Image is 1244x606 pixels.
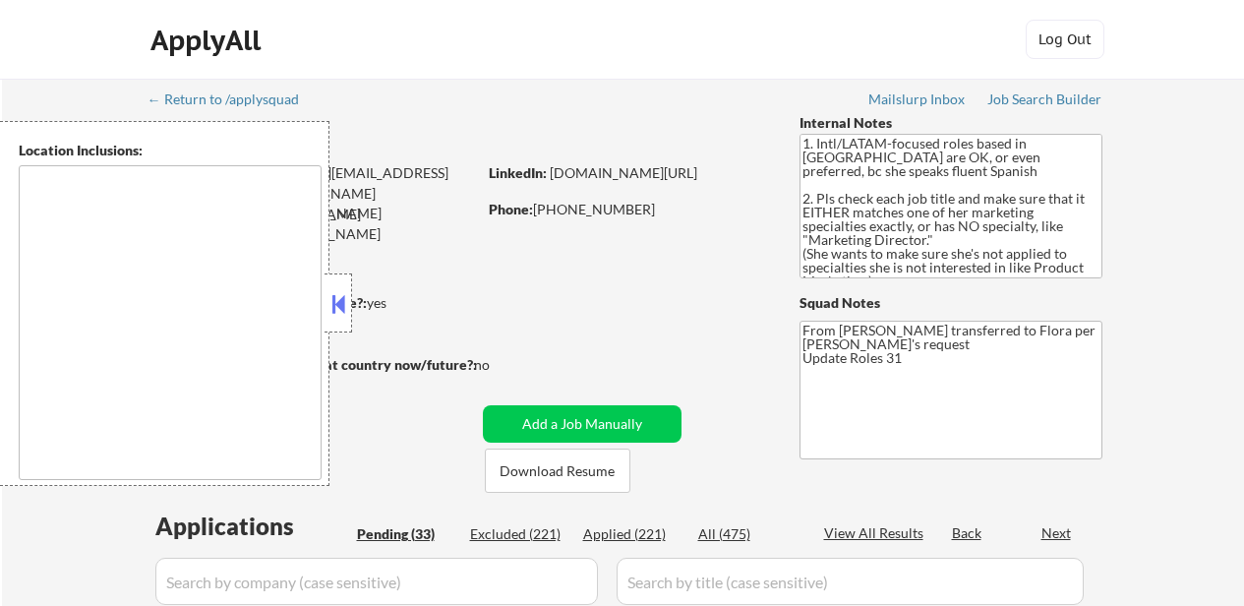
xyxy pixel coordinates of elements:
div: View All Results [824,523,929,543]
div: Job Search Builder [987,92,1102,106]
strong: LinkedIn: [489,164,547,181]
strong: Phone: [489,201,533,217]
div: Squad Notes [800,293,1102,313]
div: [PHONE_NUMBER] [489,200,767,219]
div: Applied (221) [583,524,681,544]
button: Log Out [1026,20,1104,59]
div: Next [1041,523,1073,543]
div: Mailslurp Inbox [868,92,967,106]
div: ← Return to /applysquad [148,92,318,106]
div: Excluded (221) [470,524,568,544]
a: Mailslurp Inbox [868,91,967,111]
button: Add a Job Manually [483,405,681,443]
div: Back [952,523,983,543]
div: ApplyAll [150,24,267,57]
input: Search by company (case sensitive) [155,558,598,605]
div: Pending (33) [357,524,455,544]
a: ← Return to /applysquad [148,91,318,111]
input: Search by title (case sensitive) [617,558,1084,605]
a: [DOMAIN_NAME][URL] [550,164,697,181]
div: All (475) [698,524,797,544]
button: Download Resume [485,449,630,493]
div: Internal Notes [800,113,1102,133]
div: no [474,355,530,375]
div: Applications [155,515,350,538]
div: Location Inclusions: [19,141,322,160]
